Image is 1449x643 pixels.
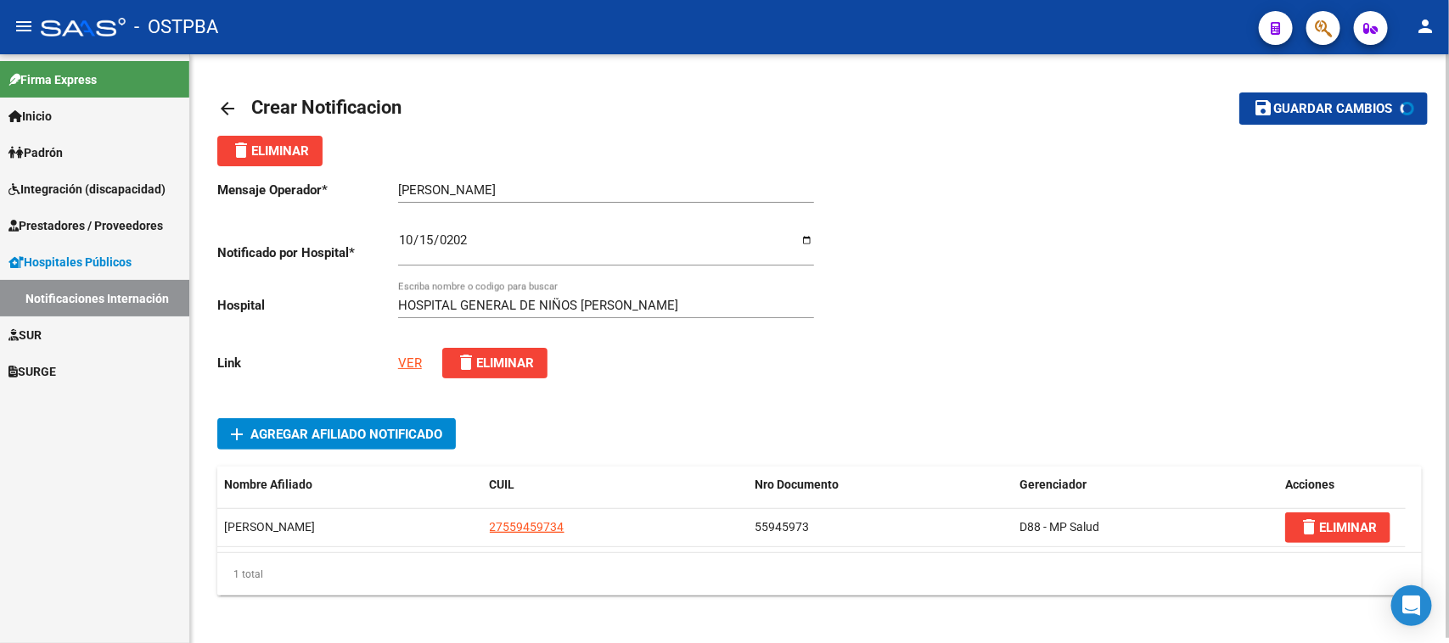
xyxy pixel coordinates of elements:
button: Guardar cambios [1239,92,1428,124]
span: Eliminar [456,355,534,371]
mat-icon: delete [231,140,251,160]
span: Acciones [1285,478,1334,491]
span: Integración (discapacidad) [8,180,166,198]
span: ELIMINAR [1299,520,1377,535]
span: SUR [8,326,42,344]
datatable-header-cell: Acciones [1278,467,1406,503]
mat-icon: arrow_back [217,98,238,119]
span: 27559459734 [490,520,564,534]
mat-icon: add [227,424,247,445]
span: Crear Notificacion [251,97,402,118]
p: Mensaje Operador [217,181,398,199]
button: Eliminar [217,136,323,166]
span: SURGE [8,362,56,381]
span: Guardar cambios [1273,102,1392,117]
span: Inicio [8,107,52,126]
datatable-header-cell: Gerenciador [1014,467,1279,503]
mat-icon: person [1415,16,1435,36]
mat-icon: delete [1299,517,1319,537]
span: ESPINOZA IZABELLA MAILEN [224,520,315,534]
span: Firma Express [8,70,97,89]
span: Agregar Afiliado Notificado [250,427,442,442]
mat-icon: delete [456,352,476,372]
div: Open Intercom Messenger [1391,585,1432,626]
span: Padrón [8,143,63,162]
p: Link [217,354,398,372]
span: 55945973 [755,520,809,534]
span: Nombre Afiliado [224,478,312,491]
p: Hospital [217,296,398,315]
mat-icon: menu [14,16,34,36]
span: Prestadores / Proveedores [8,216,163,235]
span: Gerenciador [1020,478,1087,491]
datatable-header-cell: CUIL [483,467,749,503]
div: 1 total [217,553,1422,595]
button: ELIMINAR [1285,512,1390,543]
button: Eliminar [442,348,548,378]
p: Notificado por Hospital [217,243,398,262]
a: VER [398,355,422,371]
span: Hospitales Públicos [8,253,132,271]
span: D88 - MP Salud [1020,520,1100,534]
span: - OSTPBA [134,8,218,46]
datatable-header-cell: Nro Documento [748,467,1014,503]
datatable-header-cell: Nombre Afiliado [217,467,483,503]
mat-icon: save [1253,98,1273,118]
span: Nro Documento [755,478,839,491]
span: Eliminar [231,143,309,159]
button: Agregar Afiliado Notificado [217,418,456,450]
span: CUIL [490,478,515,491]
